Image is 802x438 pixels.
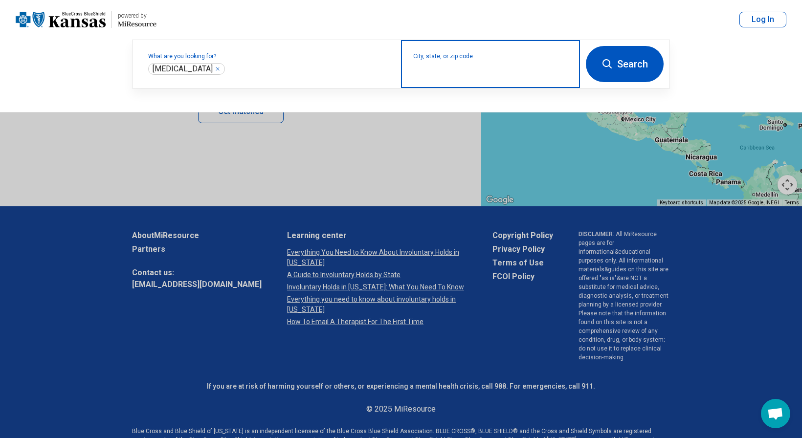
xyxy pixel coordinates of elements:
img: Blue Cross Blue Shield Kansas [16,8,106,31]
span: [MEDICAL_DATA] [153,64,213,74]
a: Open chat [761,399,790,428]
div: powered by [118,11,156,20]
div: Binge-Eating Disorder [148,63,225,75]
label: What are you looking for? [148,53,389,59]
button: Binge-Eating Disorder [215,66,221,72]
button: Search [586,46,664,82]
a: Blue Cross Blue Shield Kansaspowered by [16,8,156,31]
button: Log In [739,12,786,27]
